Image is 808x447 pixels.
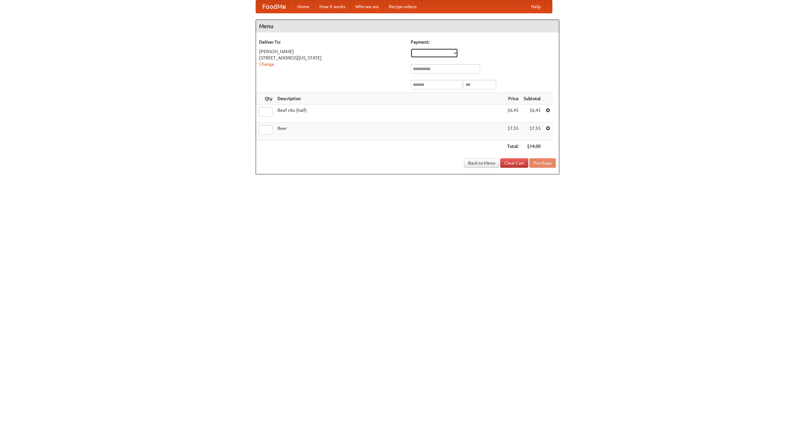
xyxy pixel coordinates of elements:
[505,105,521,123] td: $6.45
[384,0,422,13] a: Recipe videos
[275,105,505,123] td: Beef ribs (half)
[292,0,314,13] a: Home
[529,158,556,168] button: Purchase
[259,62,274,67] a: Change
[521,105,543,123] td: $6.45
[259,55,404,61] div: [STREET_ADDRESS][US_STATE]
[521,141,543,152] th: $14.00
[464,158,499,168] a: Back to Menu
[411,39,556,45] h5: Payment:
[505,123,521,141] td: $7.55
[275,123,505,141] td: Beer
[526,0,546,13] a: Help
[500,158,528,168] a: Clear Cart
[521,123,543,141] td: $7.55
[259,48,404,55] div: [PERSON_NAME]
[256,0,292,13] a: FoodMe
[259,39,404,45] h5: Deliver To:
[256,93,275,105] th: Qty
[350,0,384,13] a: Who we are
[275,93,505,105] th: Description
[256,20,559,33] h4: Menu
[505,141,521,152] th: Total:
[314,0,350,13] a: How it works
[505,93,521,105] th: Price
[521,93,543,105] th: Subtotal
